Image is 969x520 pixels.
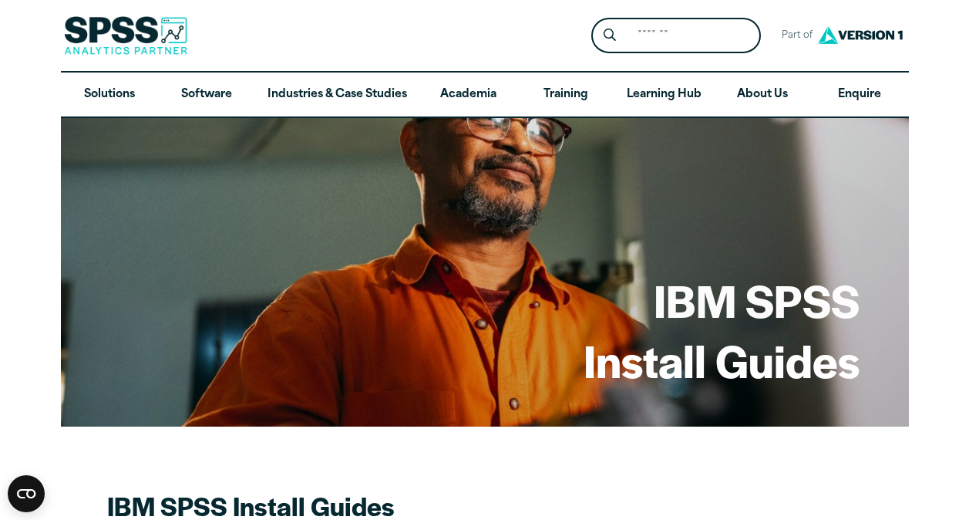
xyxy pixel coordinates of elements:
[419,73,516,117] a: Academia
[8,475,45,512] button: Open CMP widget
[61,73,158,117] a: Solutions
[61,73,909,117] nav: Desktop version of site main menu
[64,16,187,55] img: SPSS Analytics Partner
[516,73,614,117] a: Training
[584,270,860,390] h1: IBM SPSS Install Guides
[614,73,714,117] a: Learning Hub
[591,18,761,54] form: Site Header Search Form
[814,21,907,49] img: Version1 Logo
[158,73,255,117] a: Software
[773,25,814,47] span: Part of
[604,29,616,42] svg: Search magnifying glass icon
[255,73,419,117] a: Industries & Case Studies
[714,73,811,117] a: About Us
[811,73,908,117] a: Enquire
[595,22,624,50] button: Search magnifying glass icon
